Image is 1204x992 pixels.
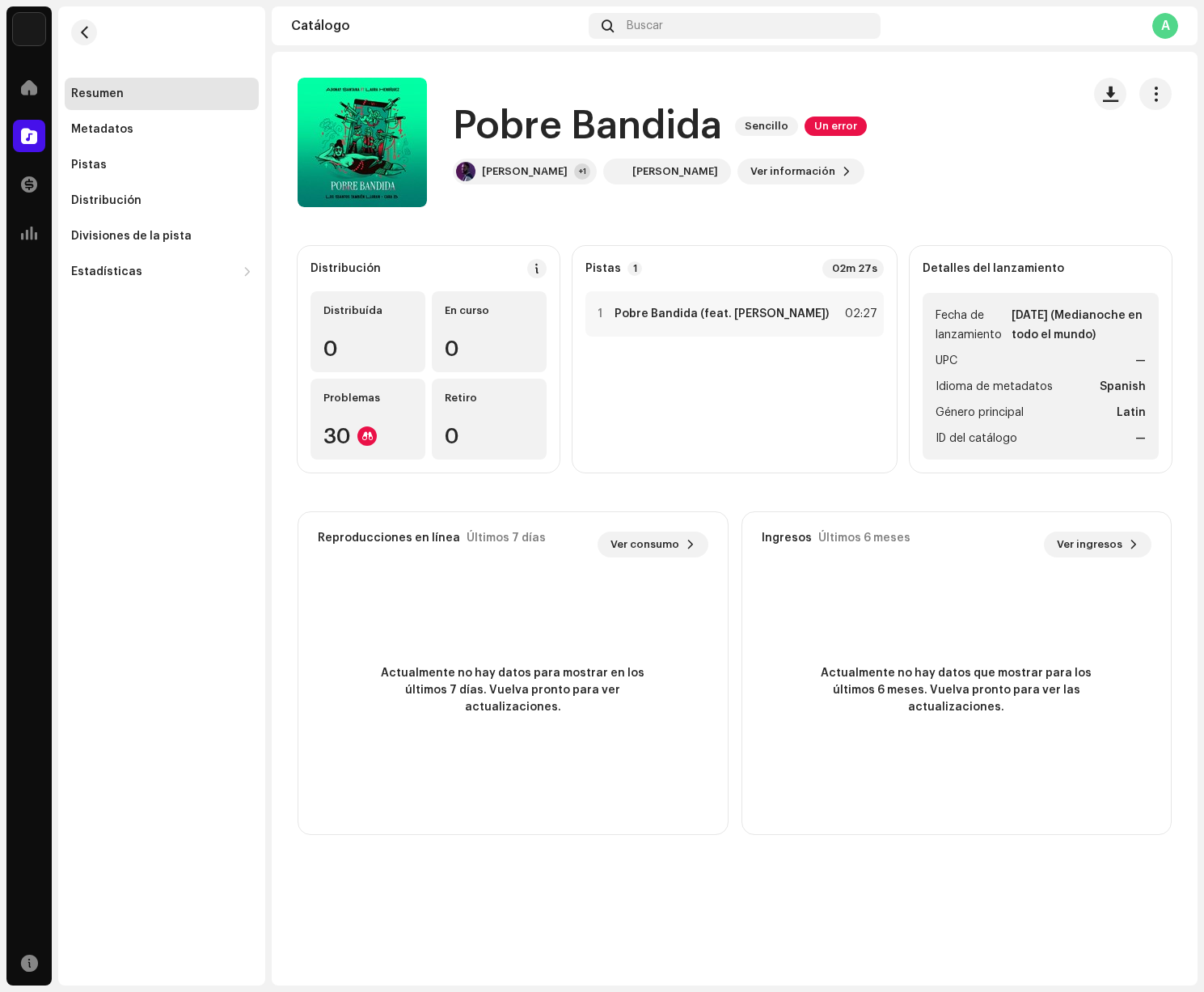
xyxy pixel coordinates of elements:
[818,532,910,545] div: Últimos 6 meses
[71,194,142,207] div: Distribución
[467,532,546,545] div: Últimos 7 días
[574,163,590,180] div: +1
[318,532,460,545] div: Reproducciones en línea
[65,113,259,146] re-m-nav-item: Metadatos
[936,377,1053,396] span: Idioma de metadatos
[627,19,663,32] span: Buscar
[632,165,718,178] div: [PERSON_NAME]
[1100,377,1146,396] strong: Spanish
[762,532,812,545] div: Ingresos
[615,307,829,320] strong: Pobre Bandida (feat. [PERSON_NAME])
[323,304,412,317] div: Distribuída
[445,392,534,405] div: Retiro
[65,256,259,288] re-m-nav-dropdown: Estadísticas
[367,665,658,716] span: Actualmente no hay datos para mostrar en los últimos 7 días. Vuelva pronto para ver actualizaciones.
[1057,528,1122,561] span: Ver ingresos
[311,262,381,275] div: Distribución
[445,304,534,317] div: En curso
[71,230,192,243] div: Divisiones de la pista
[1044,532,1151,557] button: Ver ingresos
[71,123,133,136] div: Metadatos
[598,532,708,557] button: Ver consumo
[65,184,259,217] re-m-nav-item: Distribución
[936,429,1017,448] span: ID del catálogo
[71,159,107,172] div: Pistas
[610,528,679,561] span: Ver consumo
[1135,351,1146,371] strong: —
[65,78,259,110] re-m-nav-item: Resumen
[805,117,867,136] span: Un error
[13,13,45,45] img: 297a105e-aa6c-4183-9ff4-27133c00f2e2
[822,259,884,278] div: 02m 27s
[291,19,582,32] div: Catálogo
[1152,13,1178,39] div: A
[71,87,124,100] div: Resumen
[1012,306,1146,345] strong: [DATE] (Medianoche en todo el mundo)
[456,162,475,181] img: c044eb89-85a9-49a7-bc5b-e27937be097f
[737,159,864,184] button: Ver información
[735,117,798,136] span: Sencillo
[482,165,568,178] div: [PERSON_NAME]
[1135,429,1146,448] strong: —
[65,220,259,252] re-m-nav-item: Divisiones de la pista
[606,162,626,181] img: 9b9aea23-fbc1-44c1-a084-06378a583091
[936,351,957,371] span: UPC
[1117,403,1146,422] strong: Latin
[811,665,1102,716] span: Actualmente no hay datos que mostrar para los últimos 6 meses. Vuelva pronto para ver las actuali...
[627,261,642,276] p-badge: 1
[923,262,1064,275] strong: Detalles del lanzamiento
[585,262,621,275] strong: Pistas
[71,265,142,278] div: Estadísticas
[65,149,259,181] re-m-nav-item: Pistas
[936,403,1024,422] span: Género principal
[936,306,1008,345] span: Fecha de lanzamiento
[323,392,412,405] div: Problemas
[453,100,722,152] h1: Pobre Bandida
[842,304,877,324] div: 02:27
[750,155,835,188] span: Ver información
